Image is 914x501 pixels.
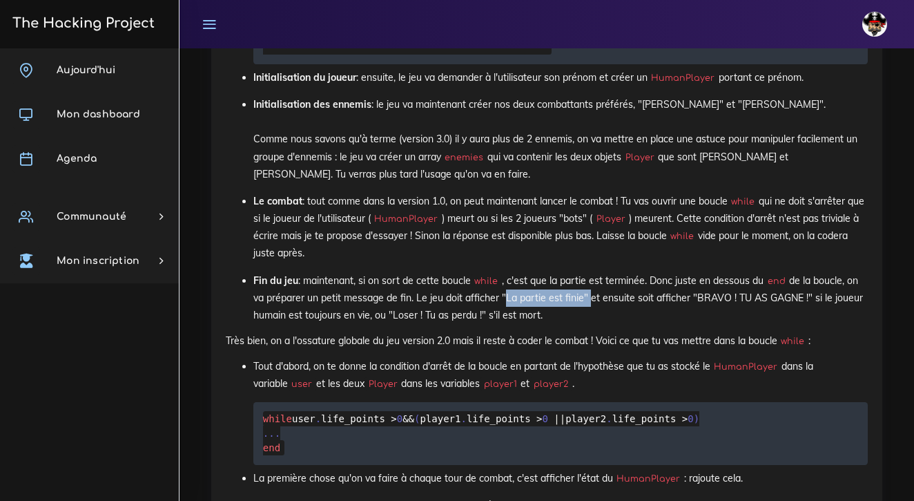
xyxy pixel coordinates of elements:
code: HumanPlayer [710,360,781,374]
strong: Fin du jeu [253,274,298,287]
p: : le jeu va maintenant créer nos deux combattants préférés, "[PERSON_NAME]" et "[PERSON_NAME]". C... [253,96,868,183]
code: while [471,274,502,288]
code: enemies [441,151,487,164]
span: Communauté [57,211,126,222]
strong: Initialisation des ennemis [253,98,371,111]
code: Player [621,151,658,164]
span: Mon inscription [57,256,139,266]
p: Tout d'abord, on te donne la condition d'arrêt de la boucle en partant de l'hypothèse que tu as s... [253,358,868,393]
span: . [606,413,612,424]
p: La première chose qu'on va faire à chaque tour de combat, c'est afficher l'état du : rajoute cela. [253,470,868,487]
span: 0 [542,413,547,424]
p: : tout comme dans la version 1.0, on peut maintenant lancer le combat ! Tu vas ouvrir une boucle ... [253,193,868,263]
img: avatar [862,12,887,37]
code: HumanPlayer [371,212,442,226]
code: end [764,274,789,288]
span: Aujourd'hui [57,65,115,75]
span: 0 [397,413,402,424]
strong: Le combat [253,195,302,207]
p: Très bien, on a l'ossature globale du jeu version 2.0 mais il reste à coder le combat ! Voici ce ... [226,334,868,348]
span: Agenda [57,153,97,164]
code: Player [364,377,401,391]
code: player1 [480,377,521,391]
span: Mon dashboard [57,109,140,120]
code: HumanPlayer [648,71,719,85]
span: 0 [688,413,693,424]
code: Player [592,212,629,226]
span: . [460,413,466,424]
span: end [263,442,280,453]
p: : ensuite, le jeu va demander à l'utilisateur son prénom et créer un portant ce prénom. [253,69,868,86]
span: . [263,428,269,439]
code: user [288,377,316,391]
span: . [269,428,274,439]
code: user life_points > && player1 life_points > player2 life_points > [263,411,699,455]
h3: The Hacking Project [8,16,155,31]
code: while [728,195,759,209]
span: ( [414,413,420,424]
code: while [777,334,808,348]
span: . [315,413,321,424]
span: while [263,413,292,424]
span: || [554,413,565,424]
code: player2 [529,377,572,391]
strong: Initialisation du joueur [253,71,356,84]
code: while [667,229,698,243]
span: . [275,428,280,439]
p: : maintenant, si on sort de cette boucle , c'est que la partie est terminée. Donc juste en dessou... [253,272,868,325]
span: ) [694,413,699,424]
code: HumanPlayer [613,472,684,486]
